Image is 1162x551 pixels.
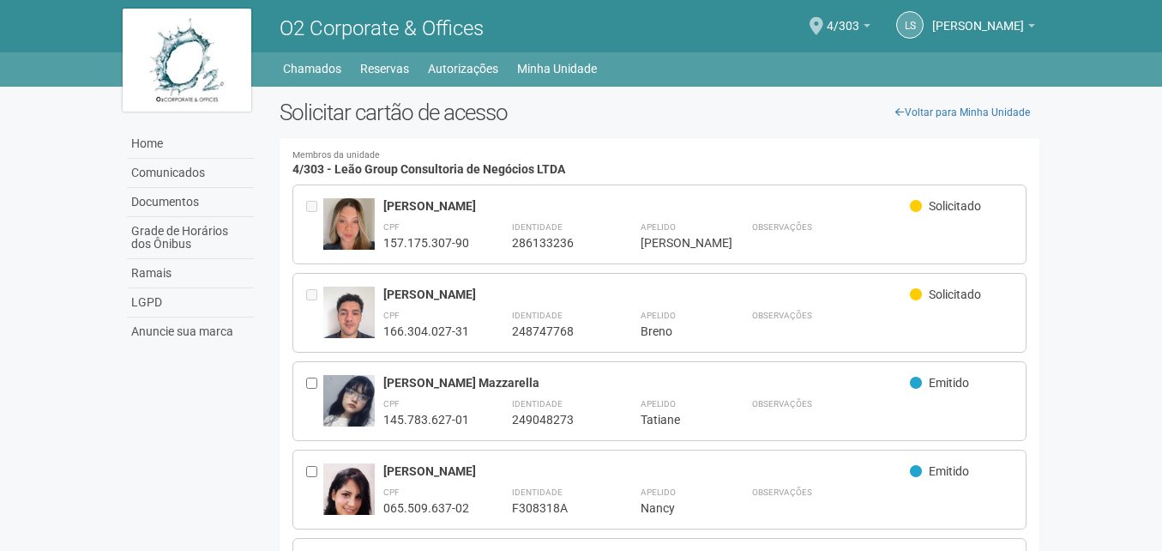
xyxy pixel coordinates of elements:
[886,100,1039,125] a: Voltar para Minha Unidade
[929,464,969,478] span: Emitido
[127,188,254,217] a: Documentos
[383,487,400,497] strong: CPF
[512,311,563,320] strong: Identidade
[127,130,254,159] a: Home
[827,3,859,33] span: 4/303
[323,287,375,355] img: user.jpg
[383,235,469,251] div: 157.175.307-90
[127,318,254,346] a: Anuncie sua marca
[517,57,597,81] a: Minha Unidade
[306,198,323,251] div: Entre em contato com a Aministração para solicitar o cancelamento ou 2a via
[641,311,676,320] strong: Apelido
[512,235,598,251] div: 286133236
[827,21,870,35] a: 4/303
[306,287,323,339] div: Entre em contato com a Aministração para solicitar o cancelamento ou 2a via
[752,311,812,320] strong: Observações
[512,324,598,339] div: 248747768
[896,11,924,39] a: LS
[323,463,375,549] img: user.jpg
[641,399,676,409] strong: Apelido
[641,412,709,427] div: Tatiane
[127,159,254,188] a: Comunicados
[512,222,563,232] strong: Identidade
[383,222,400,232] strong: CPF
[383,324,469,339] div: 166.304.027-31
[323,375,375,427] img: user.jpg
[929,199,981,213] span: Solicitado
[752,222,812,232] strong: Observações
[428,57,498,81] a: Autorizações
[641,235,709,251] div: [PERSON_NAME]
[932,3,1024,33] span: Leonardo Silva Leao
[929,376,969,390] span: Emitido
[280,100,1040,125] h2: Solicitar cartão de acesso
[383,412,469,427] div: 145.783.627-01
[641,324,709,339] div: Breno
[641,222,676,232] strong: Apelido
[383,198,911,214] div: [PERSON_NAME]
[280,16,484,40] span: O2 Corporate & Offices
[641,500,709,516] div: Nancy
[127,217,254,259] a: Grade de Horários dos Ônibus
[383,399,400,409] strong: CPF
[383,463,911,479] div: [PERSON_NAME]
[752,487,812,497] strong: Observações
[292,151,1027,176] h4: 4/303 - Leão Group Consultoria de Negócios LTDA
[512,487,563,497] strong: Identidade
[383,311,400,320] strong: CPF
[641,487,676,497] strong: Apelido
[512,399,563,409] strong: Identidade
[292,151,1027,160] small: Membros da unidade
[929,288,981,301] span: Solicitado
[752,399,812,409] strong: Observações
[127,288,254,318] a: LGPD
[383,500,469,516] div: 065.509.637-02
[512,412,598,427] div: 249048273
[383,287,911,302] div: [PERSON_NAME]
[383,375,911,391] div: [PERSON_NAME] Mazzarella
[932,21,1035,35] a: [PERSON_NAME]
[512,500,598,516] div: F308318A
[127,259,254,288] a: Ramais
[123,9,251,112] img: logo.jpg
[360,57,409,81] a: Reservas
[323,198,375,262] img: user.jpg
[283,57,341,81] a: Chamados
